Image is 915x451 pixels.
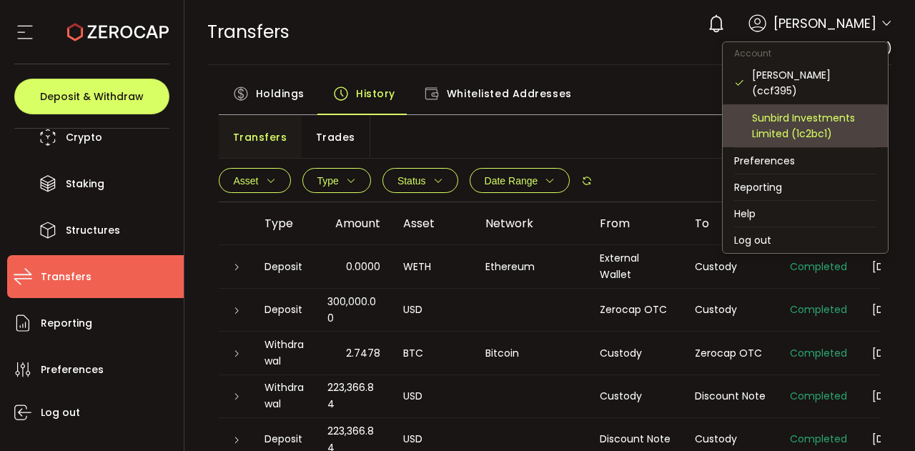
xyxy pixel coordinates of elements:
[317,175,339,187] span: Type
[723,174,888,200] li: Reporting
[41,313,92,334] span: Reporting
[588,431,683,447] div: Discount Note
[683,302,778,318] div: Custody
[745,40,892,56] span: [PERSON_NAME] (ccf395)
[392,431,474,447] div: USD
[253,302,316,318] div: Deposit
[253,215,316,232] div: Type
[253,259,316,275] div: Deposit
[66,220,120,241] span: Structures
[485,175,538,187] span: Date Range
[256,79,305,108] span: Holdings
[392,388,474,405] div: USD
[474,259,588,275] div: Ethereum
[790,432,847,446] span: Completed
[790,302,847,317] span: Completed
[752,110,876,142] div: Sunbird Investments Limited (1c2bc1)
[790,346,847,360] span: Completed
[316,215,392,232] div: Amount
[66,127,102,148] span: Crypto
[40,91,144,101] span: Deposit & Withdraw
[588,215,683,232] div: From
[233,123,287,152] span: Transfers
[14,79,169,114] button: Deposit & Withdraw
[302,168,371,193] button: Type
[392,345,474,362] div: BTC
[683,388,778,405] div: Discount Note
[207,19,290,44] span: Transfers
[327,380,380,412] span: 223,366.84
[683,345,778,362] div: Zerocap OTC
[683,259,778,275] div: Custody
[253,337,316,370] div: Withdrawal
[844,382,915,451] iframe: Chat Widget
[790,389,847,403] span: Completed
[41,402,80,423] span: Log out
[41,360,104,380] span: Preferences
[382,168,458,193] button: Status
[588,388,683,405] div: Custody
[474,215,588,232] div: Network
[392,215,474,232] div: Asset
[723,47,783,59] span: Account
[470,168,570,193] button: Date Range
[356,79,395,108] span: History
[474,345,588,362] div: Bitcoin
[66,174,104,194] span: Staking
[346,259,380,275] span: 0.0000
[397,175,426,187] span: Status
[790,259,847,274] span: Completed
[316,123,355,152] span: Trades
[723,201,888,227] li: Help
[588,250,683,283] div: External Wallet
[253,431,316,447] div: Deposit
[346,345,380,362] span: 2.7478
[588,345,683,362] div: Custody
[683,431,778,447] div: Custody
[253,380,316,412] div: Withdrawal
[234,175,259,187] span: Asset
[683,215,778,232] div: To
[41,267,91,287] span: Transfers
[219,168,291,193] button: Asset
[723,227,888,253] li: Log out
[752,67,876,99] div: [PERSON_NAME] (ccf395)
[392,259,474,275] div: WETH
[327,294,380,327] span: 300,000.00
[447,79,572,108] span: Whitelisted Addresses
[588,302,683,318] div: Zerocap OTC
[392,302,474,318] div: USD
[723,148,888,174] li: Preferences
[773,14,876,33] span: [PERSON_NAME]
